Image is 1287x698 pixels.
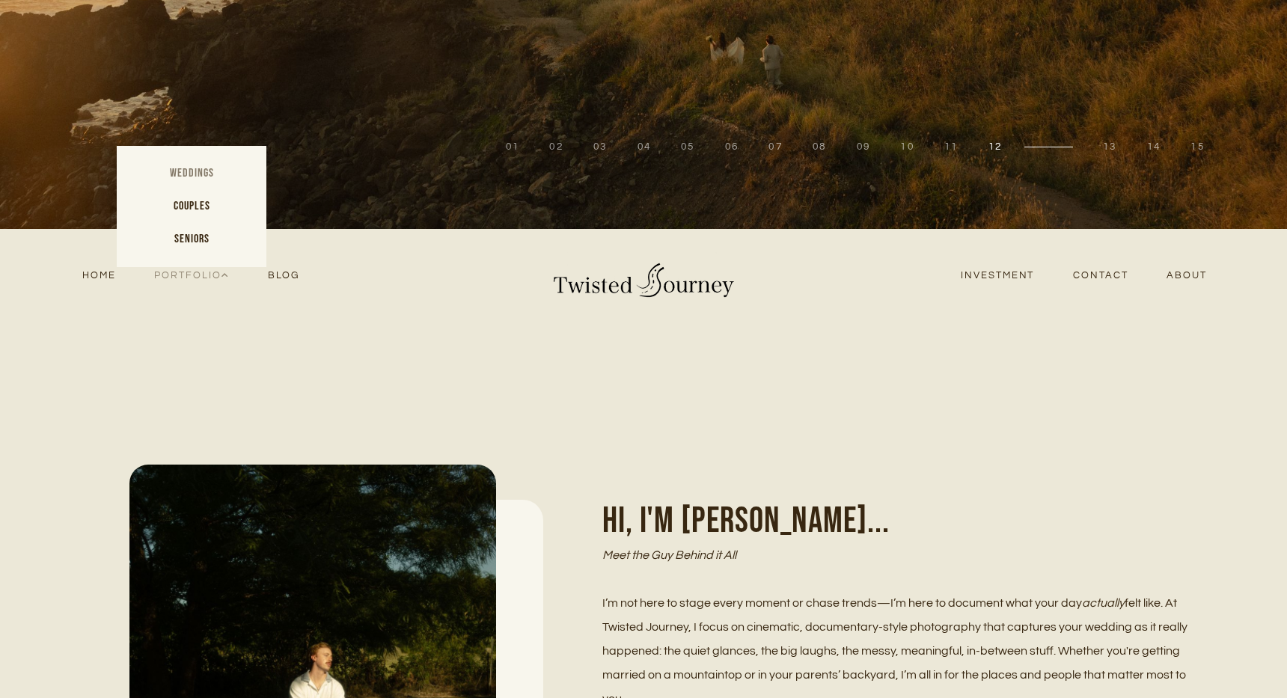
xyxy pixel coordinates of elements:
[248,266,319,286] a: Blog
[988,140,1003,154] button: 12 of 15
[550,252,737,299] img: Twisted Journey
[725,140,739,154] button: 6 of 15
[602,597,1082,609] span: I’m not here to stage every moment or chase trends—I’m here to document what your day
[135,266,248,286] a: Portfolio
[1082,597,1125,609] em: actually
[1054,266,1147,286] a: Contact
[768,140,783,154] button: 7 of 15
[506,140,520,154] button: 1 of 15
[63,266,135,286] a: Home
[1147,140,1161,154] button: 14 of 15
[944,140,959,154] button: 11 of 15
[549,140,563,154] button: 2 of 15
[900,140,914,154] button: 10 of 15
[117,223,266,256] a: Seniors
[857,140,871,154] button: 9 of 15
[813,140,827,154] button: 8 of 15
[154,268,229,284] span: Portfolio
[681,140,695,154] button: 5 of 15
[602,549,736,561] em: Meet the Guy Behind it All
[1190,140,1205,154] button: 15 of 15
[1103,140,1117,154] button: 13 of 15
[638,140,652,154] button: 4 of 15
[941,266,1054,286] a: Investment
[602,500,890,542] span: Hi, I'm [PERSON_NAME]...
[593,140,608,154] button: 3 of 15
[117,190,266,223] a: Couples
[1147,266,1226,286] a: About
[117,157,266,190] a: Weddings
